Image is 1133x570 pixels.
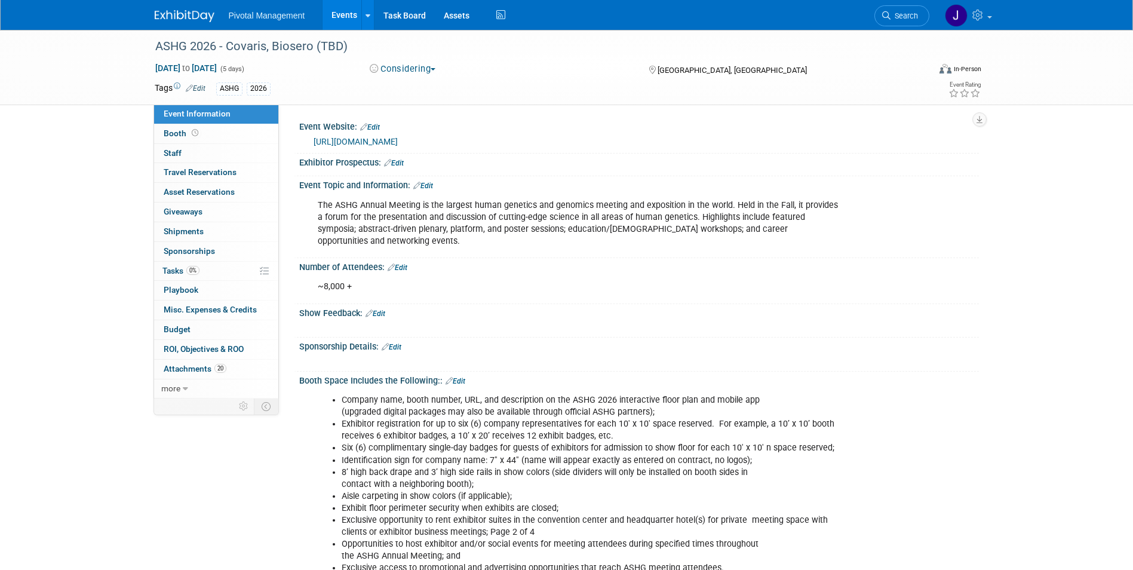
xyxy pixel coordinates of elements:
span: 0% [186,266,199,275]
span: Misc. Expenses & Credits [164,305,257,314]
li: 8’ high back drape and 3’ high side rails in show colors (side dividers will only be installed on... [342,467,840,491]
a: Edit [382,343,401,351]
li: Exclusive opportunity to rent exhibitor suites in the convention center and headquarter hotel(s) ... [342,514,840,538]
span: to [180,63,192,73]
div: Show Feedback: [299,304,979,320]
img: Format-Inperson.png [939,64,951,73]
a: Budget [154,320,278,339]
td: Tags [155,82,205,96]
a: Asset Reservations [154,183,278,202]
span: Budget [164,324,191,334]
span: [GEOGRAPHIC_DATA], [GEOGRAPHIC_DATA] [658,66,807,75]
div: Event Website: [299,118,979,133]
span: more [161,384,180,393]
span: Asset Reservations [164,187,235,197]
span: Event Information [164,109,231,118]
div: 2026 [247,82,271,95]
span: Booth not reserved yet [189,128,201,137]
a: Staff [154,144,278,163]
span: [DATE] [DATE] [155,63,217,73]
a: [URL][DOMAIN_NAME] [314,137,398,146]
div: In-Person [953,65,981,73]
span: Staff [164,148,182,158]
div: ASHG 2026 - Covaris, Biosero (TBD) [151,36,911,57]
a: Edit [384,159,404,167]
span: Shipments [164,226,204,236]
a: Sponsorships [154,242,278,261]
a: Attachments20 [154,360,278,379]
div: Event Topic and Information: [299,176,979,192]
span: Attachments [164,364,226,373]
span: Playbook [164,285,198,295]
span: Pivotal Management [229,11,305,20]
span: 20 [214,364,226,373]
div: Sponsorship Details: [299,338,979,353]
a: Travel Reservations [154,163,278,182]
li: Exhibit floor perimeter security when exhibits are closed; [342,502,840,514]
div: ~8,000 + [309,275,848,299]
span: Booth [164,128,201,138]
span: Tasks [162,266,199,275]
button: Considering [366,63,440,75]
li: Exhibitor registration for up to six (6) company representatives for each 10' x 10' space reserve... [342,418,840,442]
a: Edit [446,377,465,385]
td: Personalize Event Tab Strip [234,399,254,414]
a: Edit [186,84,205,93]
span: Travel Reservations [164,167,237,177]
span: Search [891,11,918,20]
span: Giveaways [164,207,202,216]
a: Edit [388,263,407,272]
a: Search [874,5,929,26]
a: Edit [413,182,433,190]
div: Number of Attendees: [299,258,979,274]
div: The ASHG Annual Meeting is the largest human genetics and genomics meeting and exposition in the ... [309,194,848,253]
li: Aisle carpeting in show colors (if applicable); [342,491,840,502]
a: Shipments [154,222,278,241]
a: Tasks0% [154,262,278,281]
span: (5 days) [219,65,244,73]
div: ASHG [216,82,242,95]
a: Playbook [154,281,278,300]
li: Six (6) complimentary single-day badges for guests of exhibitors for admission to show floor for ... [342,442,840,454]
a: Edit [366,309,385,318]
span: ROI, Objectives & ROO [164,344,244,354]
img: ExhibitDay [155,10,214,22]
a: Booth [154,124,278,143]
img: Jessica Gatton [945,4,968,27]
a: ROI, Objectives & ROO [154,340,278,359]
li: Company name, booth number, URL, and description on the ASHG 2026 interactive floor plan and mobi... [342,394,840,418]
div: Exhibitor Prospectus: [299,154,979,169]
a: Edit [360,123,380,131]
div: Booth Space Includes the Following:: [299,372,979,387]
li: Opportunities to host exhibitor and/or social events for meeting attendees during specified times... [342,538,840,562]
li: Identification sign for company name: 7" x 44" (name will appear exactly as entered on contract, ... [342,455,840,467]
a: Misc. Expenses & Credits [154,301,278,320]
a: Event Information [154,105,278,124]
span: Sponsorships [164,246,215,256]
div: Event Format [859,62,982,80]
div: Event Rating [948,82,981,88]
a: more [154,379,278,399]
td: Toggle Event Tabs [254,399,278,414]
a: Giveaways [154,203,278,222]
